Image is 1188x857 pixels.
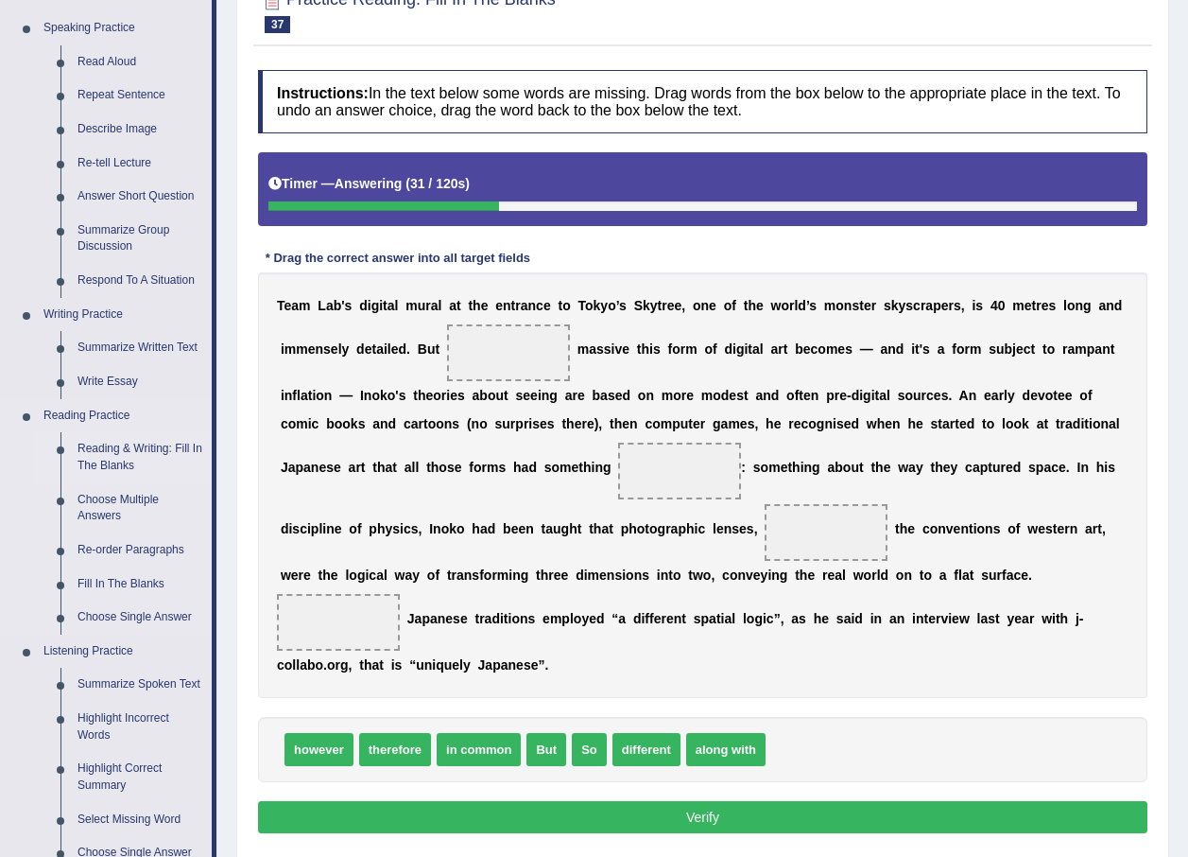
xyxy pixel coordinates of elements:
b: e [837,341,845,357]
b: i [972,298,975,313]
b: d [724,341,732,357]
b: r [662,298,666,313]
a: Reading & Writing: Fill In The Blanks [69,432,212,482]
b: o [956,341,965,357]
b: o [585,298,594,313]
b: ’ [806,298,809,313]
b: o [693,298,701,313]
b: g [549,388,558,403]
b: m [1075,341,1086,357]
b: e [1042,298,1049,313]
b: u [996,341,1005,357]
b: s [975,298,983,313]
b: f [732,298,736,313]
b: c [536,298,543,313]
b: e [686,388,694,403]
b: f [292,388,297,403]
b: f [795,388,800,403]
b: l [1063,298,1067,313]
b: e [308,341,316,357]
b: e [675,298,682,313]
b: T [577,298,585,313]
b: s [653,341,661,357]
b: e [523,388,530,403]
b: t [383,298,387,313]
b: o [433,388,441,403]
b: d [356,341,365,357]
b: l [338,341,342,357]
b: o [704,341,713,357]
b: ' [395,388,398,403]
b: i [744,341,748,357]
a: Writing Practice [35,298,212,332]
b: k [380,388,387,403]
b: i [281,388,284,403]
b: t [783,341,788,357]
b: a [879,388,887,403]
b: m [1012,298,1024,313]
b: t [799,388,803,403]
b: Answering [335,176,403,191]
b: l [387,341,391,357]
b: m [405,298,417,313]
b: s [516,388,524,403]
b: y [342,341,350,357]
b: s [399,388,406,403]
a: Write Essay [69,365,212,399]
b: s [345,298,353,313]
b: r [1062,341,1067,357]
b: b [1005,341,1013,357]
div: * Drag the correct answer into all target fields [258,250,538,268]
b: e [803,341,811,357]
b: l [439,298,442,313]
b: m [970,341,981,357]
b: n [646,388,654,403]
b: S [634,298,643,313]
b: r [681,388,686,403]
b: i [649,341,653,357]
b: s [884,298,891,313]
a: Fill In The Blanks [69,568,212,602]
b: o [608,298,616,313]
b: b [479,388,488,403]
h4: In the text below some words are missing. Drag words from the box below to the appropriate place ... [258,70,1147,133]
b: 4 [990,298,998,313]
b: t [744,298,749,313]
b: g [1083,298,1092,313]
b: n [284,388,293,403]
b: e [425,388,433,403]
a: Speaking Practice [35,11,212,45]
b: i [281,341,284,357]
b: h [748,298,756,313]
a: Listening Practice [35,635,212,669]
b: r [572,388,577,403]
b: a [881,341,888,357]
b: r [441,388,446,403]
b: r [1036,298,1041,313]
b: t [511,298,516,313]
b: e [756,298,764,313]
b: y [899,298,906,313]
b: n [1075,298,1083,313]
b: s [323,341,331,357]
b: e [1016,341,1024,357]
b: t [413,388,418,403]
a: Choose Single Answer [69,601,212,635]
b: e [941,298,949,313]
b: d [399,341,407,357]
b: s [922,341,930,357]
b: - [847,388,852,403]
b: b [795,341,803,357]
b: ’ [616,298,619,313]
b: h [641,341,649,357]
b: a [589,341,596,357]
b: s [989,341,996,357]
b: a [1094,341,1102,357]
b: o [562,298,571,313]
b: Instructions: [277,85,369,101]
b: m [296,341,307,357]
b: p [1087,341,1095,357]
b: i [379,298,383,313]
b: k [643,298,650,313]
b: p [826,388,835,403]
